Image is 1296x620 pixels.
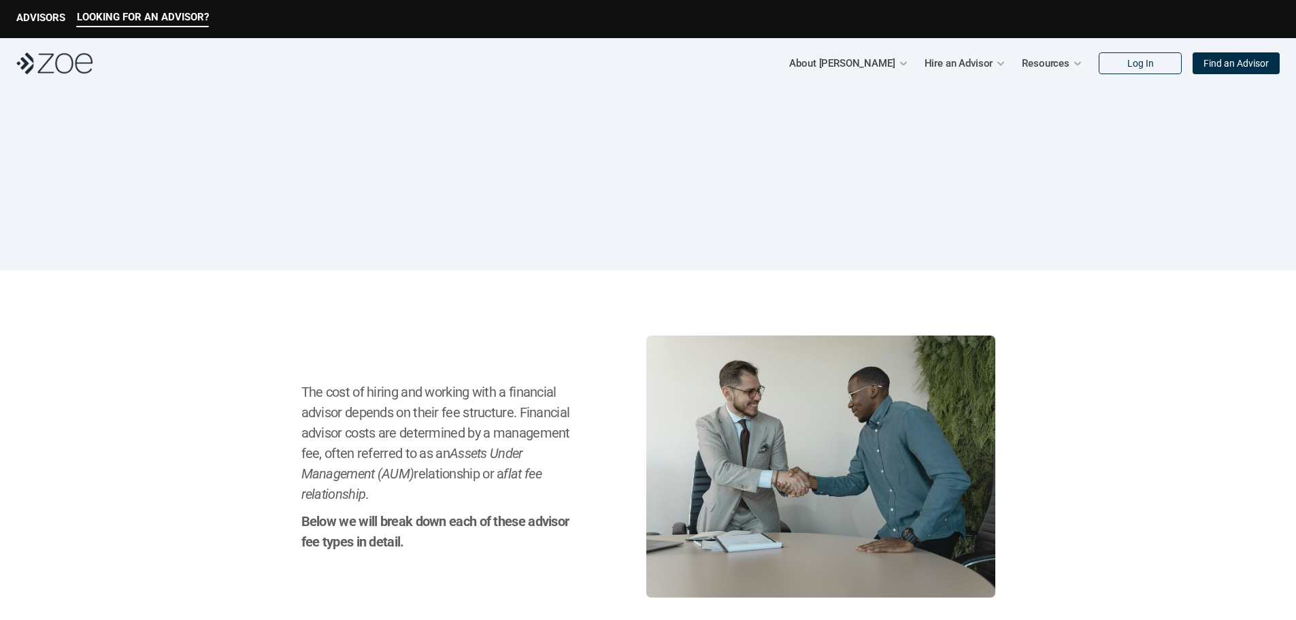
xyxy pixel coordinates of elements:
p: Find an Advisor [1203,58,1269,69]
a: Find an Advisor [1193,52,1280,74]
h1: How Much Does a Financial Advisor Cost? [327,157,969,202]
a: Log In [1099,52,1182,74]
h2: The cost of hiring and working with a financial advisor depends on their fee structure. Financial... [301,382,578,504]
em: flat fee relationship [301,466,545,502]
p: Hire an Advisor [925,53,993,74]
h2: Below we will break down each of these advisor fee types in detail. [301,511,578,552]
p: ADVISORS [16,12,65,24]
em: Assets Under Management (AUM) [301,445,526,482]
p: About [PERSON_NAME] [789,53,895,74]
p: Resources [1022,53,1069,74]
p: Log In [1127,58,1154,69]
p: LOOKING FOR AN ADVISOR? [77,11,209,23]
